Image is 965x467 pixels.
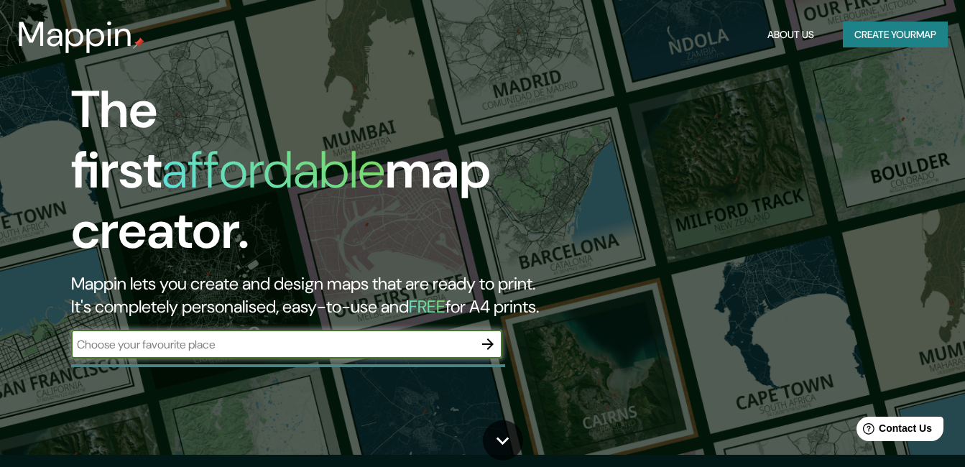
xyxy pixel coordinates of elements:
[17,14,133,55] h3: Mappin
[71,336,474,353] input: Choose your favourite place
[762,22,820,48] button: About Us
[71,80,554,272] h1: The first map creator.
[71,272,554,318] h2: Mappin lets you create and design maps that are ready to print. It's completely personalised, eas...
[837,411,949,451] iframe: Help widget launcher
[843,22,948,48] button: Create yourmap
[162,137,385,203] h1: affordable
[409,295,445,318] h5: FREE
[133,37,144,49] img: mappin-pin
